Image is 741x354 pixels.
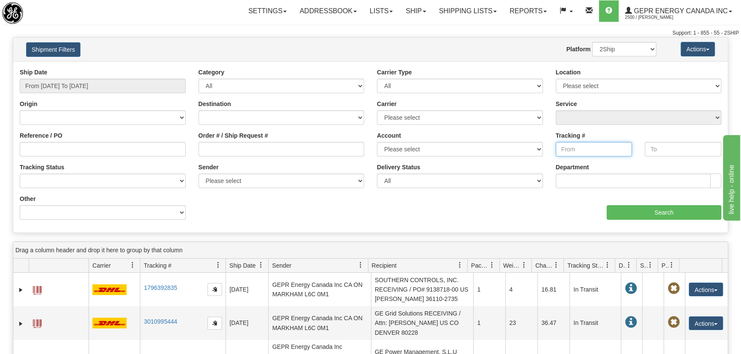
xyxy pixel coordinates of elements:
[372,261,397,270] span: Recipient
[33,282,41,296] a: Label
[721,133,740,221] iframe: chat widget
[619,261,626,270] span: Delivery Status
[625,283,637,295] span: In Transit
[268,306,371,339] td: GEPR Energy Canada Inc CA ON MARKHAM L6C 0M1
[20,100,37,108] label: Origin
[399,0,432,22] a: Ship
[625,316,637,328] span: In Transit
[632,7,728,15] span: GEPR Energy Canada Inc
[681,42,715,56] button: Actions
[600,258,615,272] a: Tracking Status filter column settings
[377,68,412,77] label: Carrier Type
[371,273,474,306] td: SOUTHERN CONTROLS, INC. RECEIVING / PO# 9138718-00 US [PERSON_NAME] 36110-2735
[20,195,36,203] label: Other
[20,68,47,77] label: Ship Date
[645,142,721,156] input: To
[125,258,140,272] a: Carrier filter column settings
[20,163,64,171] label: Tracking Status
[569,273,621,306] td: In Transit
[199,68,225,77] label: Category
[92,261,111,270] span: Carrier
[569,306,621,339] td: In Transit
[556,100,577,108] label: Service
[689,316,723,330] button: Actions
[377,131,401,140] label: Account
[556,131,585,140] label: Tracking #
[353,258,368,272] a: Sender filter column settings
[556,68,581,77] label: Location
[556,142,632,156] input: From
[272,261,291,270] span: Sender
[229,261,255,270] span: Ship Date
[13,242,728,259] div: grid grouping header
[92,284,127,295] img: 7 - DHL_Worldwide
[473,306,505,339] td: 1
[535,261,553,270] span: Charge
[199,131,268,140] label: Order # / Ship Request #
[549,258,563,272] a: Charge filter column settings
[433,0,503,22] a: Shipping lists
[643,258,658,272] a: Shipment Issues filter column settings
[667,283,679,295] span: Pickup Not Assigned
[17,319,25,328] a: Expand
[471,261,489,270] span: Packages
[505,306,537,339] td: 23
[377,100,397,108] label: Carrier
[268,273,371,306] td: GEPR Energy Canada Inc CA ON MARKHAM L6C 0M1
[622,258,636,272] a: Delivery Status filter column settings
[537,306,569,339] td: 36.47
[667,316,679,328] span: Pickup Not Assigned
[640,261,647,270] span: Shipment Issues
[20,131,62,140] label: Reference / PO
[293,0,363,22] a: Addressbook
[453,258,467,272] a: Recipient filter column settings
[225,306,268,339] td: [DATE]
[33,316,41,329] a: Label
[567,261,605,270] span: Tracking Status
[625,13,689,22] span: 2500 / [PERSON_NAME]
[664,258,679,272] a: Pickup Status filter column settings
[485,258,499,272] a: Packages filter column settings
[2,2,23,24] img: logo2500.jpg
[377,163,420,171] label: Delivery Status
[503,261,521,270] span: Weight
[2,29,739,37] div: Support: 1 - 855 - 55 - 2SHIP
[505,273,537,306] td: 4
[473,273,505,306] td: 1
[619,0,738,22] a: GEPR Energy Canada Inc 2500 / [PERSON_NAME]
[363,0,399,22] a: Lists
[17,286,25,294] a: Expand
[607,205,721,220] input: Search
[6,5,79,15] div: live help - online
[517,258,531,272] a: Weight filter column settings
[211,258,225,272] a: Tracking # filter column settings
[242,0,293,22] a: Settings
[556,163,589,171] label: Department
[371,306,474,339] td: GE Grid Solutions RECEIVING / Attn: [PERSON_NAME] US CO DENVER 80228
[225,273,268,306] td: [DATE]
[566,45,591,53] label: Platform
[207,317,222,330] button: Copy to clipboard
[144,284,177,291] a: 1796392835
[207,283,222,296] button: Copy to clipboard
[503,0,553,22] a: Reports
[144,318,177,325] a: 3010995444
[199,163,219,171] label: Sender
[144,261,172,270] span: Tracking #
[199,100,231,108] label: Destination
[661,261,669,270] span: Pickup Status
[689,283,723,296] button: Actions
[92,318,127,328] img: 7 - DHL_Worldwide
[254,258,268,272] a: Ship Date filter column settings
[26,42,80,57] button: Shipment Filters
[537,273,569,306] td: 16.81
